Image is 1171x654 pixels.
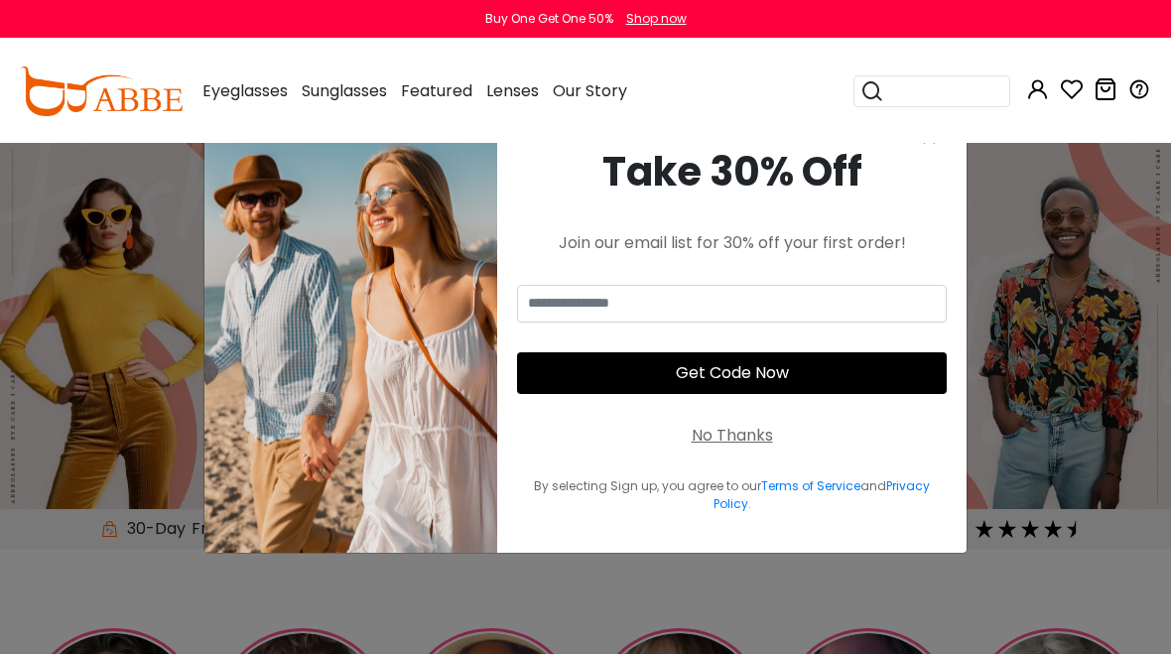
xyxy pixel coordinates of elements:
[202,79,288,102] span: Eyeglasses
[517,477,947,513] div: By selecting Sign up, you agree to our and .
[714,477,931,512] a: Privacy Policy
[485,10,613,28] div: Buy One Get One 50%
[692,424,773,448] div: No Thanks
[486,79,539,102] span: Lenses
[517,231,947,255] div: Join our email list for 30% off your first order!
[616,10,687,27] a: Shop now
[761,477,860,494] a: Terms of Service
[204,102,497,553] img: welcome
[517,142,947,201] div: Take 30% Off
[401,79,472,102] span: Featured
[302,79,387,102] span: Sunglasses
[918,118,941,154] button: Close
[553,79,627,102] span: Our Story
[626,10,687,28] div: Shop now
[517,352,947,394] button: Get Code Now
[20,66,183,116] img: abbeglasses.com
